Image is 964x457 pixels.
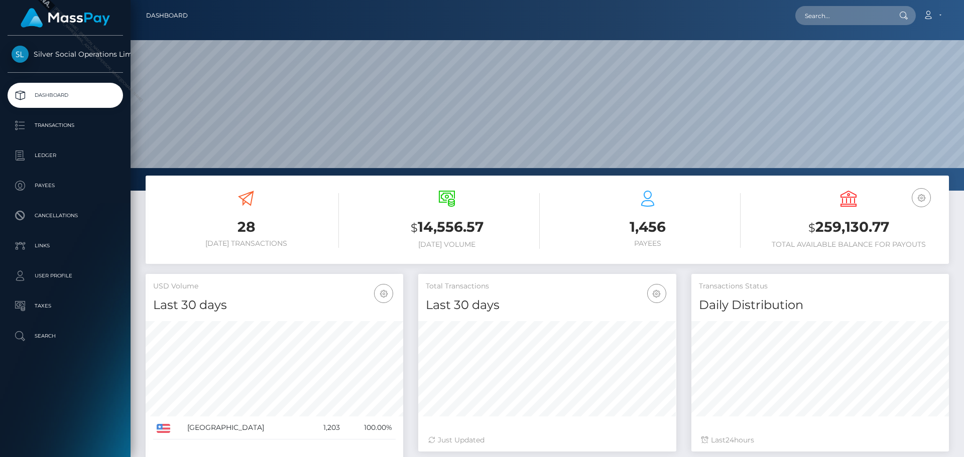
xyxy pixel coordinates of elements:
[153,217,339,237] h3: 28
[354,217,540,238] h3: 14,556.57
[153,296,396,314] h4: Last 30 days
[153,239,339,248] h6: [DATE] Transactions
[12,329,119,344] p: Search
[12,208,119,223] p: Cancellations
[12,88,119,103] p: Dashboard
[8,50,123,59] span: Silver Social Operations Limited
[8,324,123,349] a: Search
[12,46,29,63] img: Silver Social Operations Limited
[8,203,123,228] a: Cancellations
[426,281,668,291] h5: Total Transactions
[146,5,188,26] a: Dashboard
[12,178,119,193] p: Payees
[8,83,123,108] a: Dashboard
[354,240,540,249] h6: [DATE] Volume
[699,281,941,291] h5: Transactions Status
[795,6,890,25] input: Search...
[8,293,123,319] a: Taxes
[12,148,119,163] p: Ledger
[808,221,815,235] small: $
[21,8,110,28] img: MassPay Logo
[426,296,668,314] h4: Last 30 days
[12,118,119,133] p: Transactions
[12,298,119,314] p: Taxes
[8,173,123,198] a: Payees
[555,217,741,237] h3: 1,456
[12,268,119,283] p: User Profile
[555,239,741,248] h6: Payees
[8,233,123,258] a: Links
[701,435,939,445] div: Last hours
[8,263,123,288] a: User Profile
[756,217,941,238] h3: 259,130.77
[153,281,396,291] h5: USD Volume
[699,296,941,314] h4: Daily Distribution
[12,238,119,253] p: Links
[411,221,418,235] small: $
[8,113,123,138] a: Transactions
[8,143,123,168] a: Ledger
[756,240,941,249] h6: Total Available Balance for Payouts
